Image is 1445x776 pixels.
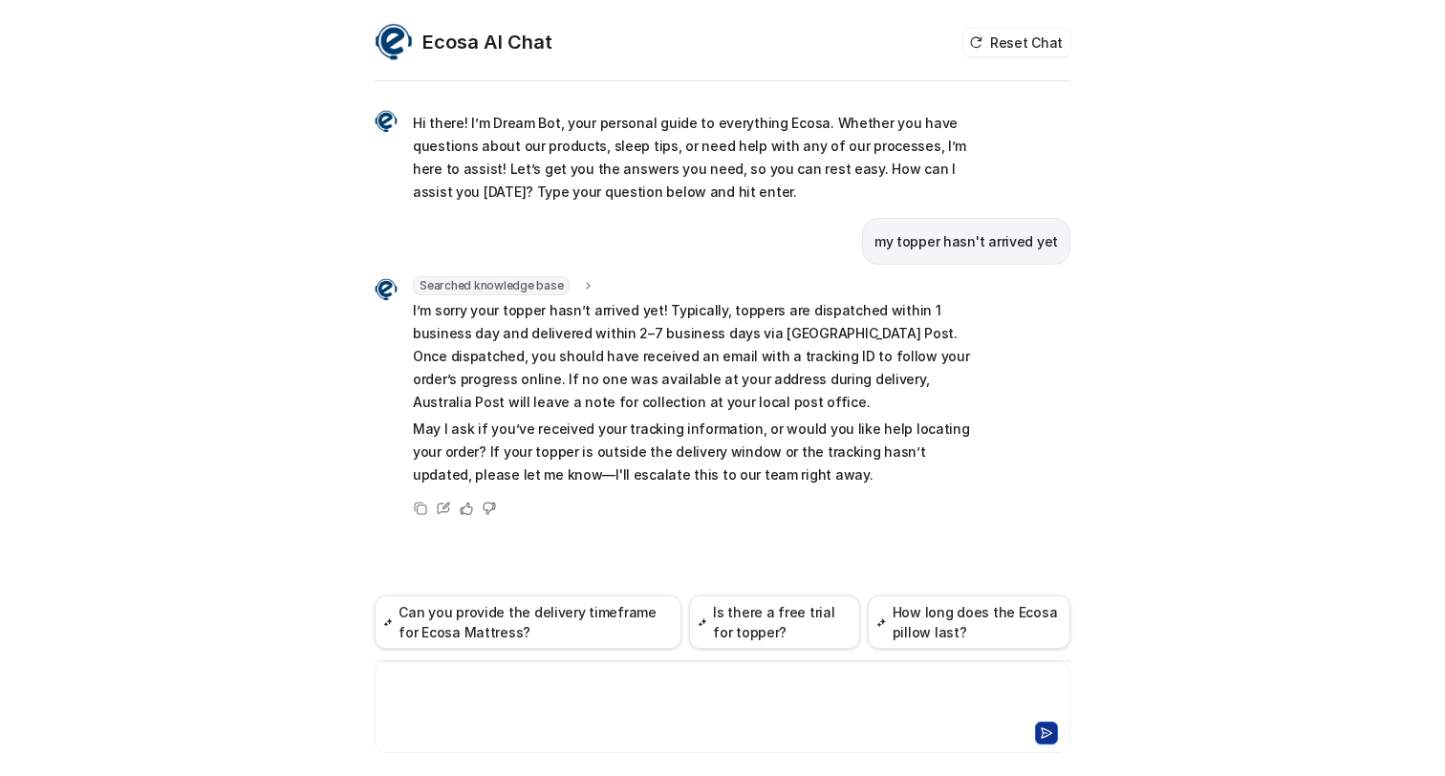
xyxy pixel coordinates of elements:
[413,112,972,204] p: Hi there! I’m Dream Bot, your personal guide to everything Ecosa. Whether you have questions abou...
[375,110,398,133] img: Widget
[874,230,1058,253] p: my topper hasn't arrived yet
[963,29,1070,56] button: Reset Chat
[422,29,552,55] h2: Ecosa AI Chat
[375,595,681,649] button: Can you provide the delivery timeframe for Ecosa Mattress?
[375,278,398,301] img: Widget
[413,299,972,414] p: I’m sorry your topper hasn’t arrived yet! Typically, toppers are dispatched within 1 business day...
[375,23,413,61] img: Widget
[868,595,1070,649] button: How long does the Ecosa pillow last?
[413,276,570,295] span: Searched knowledge base
[413,418,972,486] p: May I ask if you’ve received your tracking information, or would you like help locating your orde...
[689,595,860,649] button: Is there a free trial for topper?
